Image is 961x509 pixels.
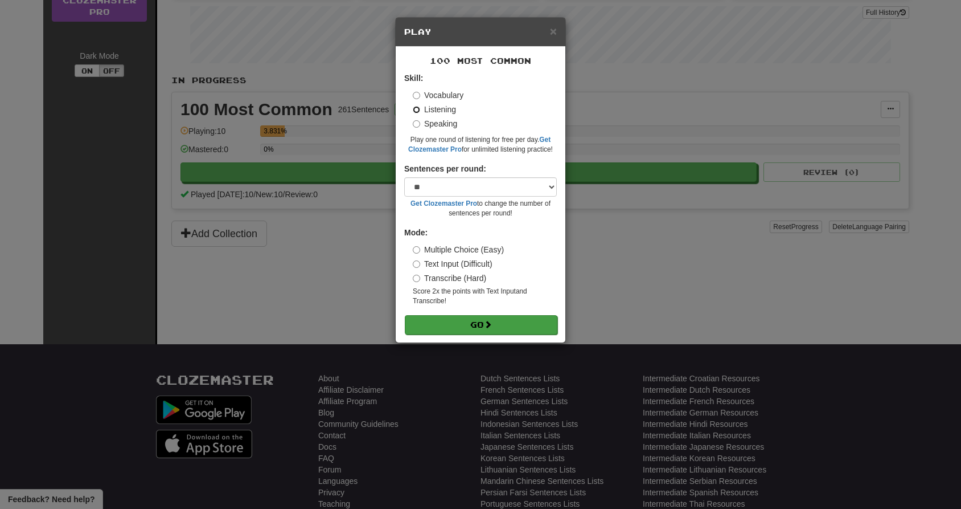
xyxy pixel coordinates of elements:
input: Text Input (Difficult) [413,260,420,268]
input: Vocabulary [413,92,420,99]
input: Multiple Choice (Easy) [413,246,420,254]
strong: Mode: [404,228,428,237]
input: Transcribe (Hard) [413,275,420,282]
label: Speaking [413,118,457,129]
label: Transcribe (Hard) [413,272,486,284]
input: Listening [413,106,420,113]
small: to change the number of sentences per round! [404,199,557,218]
a: Get Clozemaster Pro [410,199,477,207]
strong: Skill: [404,74,423,83]
button: Go [405,315,557,335]
h5: Play [404,26,557,38]
label: Listening [413,104,456,115]
span: 100 Most Common [430,56,531,66]
label: Text Input (Difficult) [413,258,492,270]
input: Speaking [413,120,420,128]
label: Sentences per round: [404,163,486,174]
label: Multiple Choice (Easy) [413,244,504,255]
small: Score 2x the points with Text Input and Transcribe ! [413,287,557,306]
small: Play one round of listening for free per day. for unlimited listening practice! [404,135,557,154]
label: Vocabulary [413,89,463,101]
span: × [550,25,557,38]
button: Close [550,25,557,37]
